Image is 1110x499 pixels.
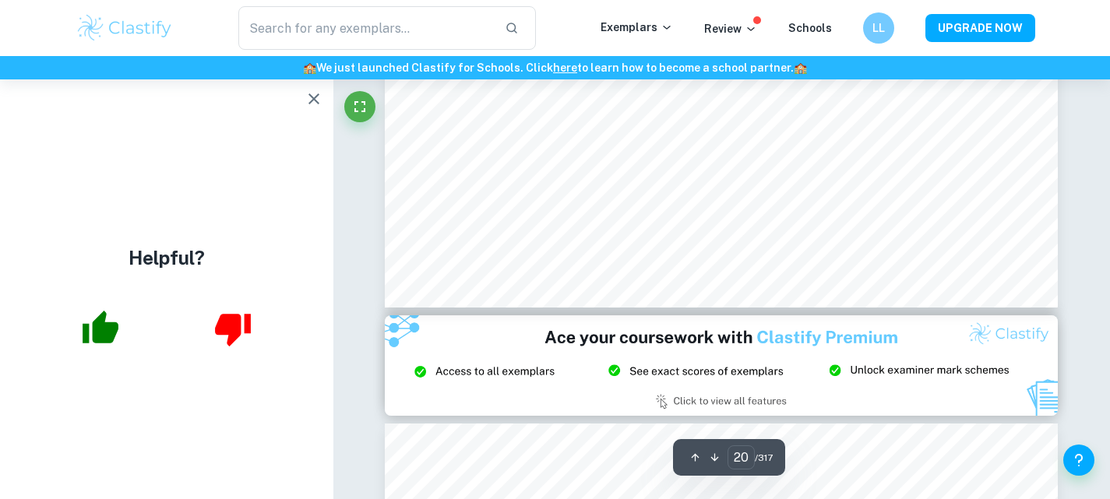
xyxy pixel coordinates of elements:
[76,12,174,44] img: Clastify logo
[553,61,577,74] a: here
[1063,445,1094,476] button: Help and Feedback
[129,244,205,272] h4: Helpful?
[3,59,1107,76] h6: We just launched Clastify for Schools. Click to learn how to become a school partner.
[925,14,1035,42] button: UPGRADE NOW
[863,12,894,44] button: LL
[303,61,316,74] span: 🏫
[344,91,375,122] button: Fullscreen
[755,451,773,465] span: / 317
[788,22,832,34] a: Schools
[238,6,493,50] input: Search for any exemplars...
[794,61,807,74] span: 🏫
[704,20,757,37] p: Review
[869,19,887,37] h6: LL
[385,315,1058,416] img: Ad
[601,19,673,36] p: Exemplars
